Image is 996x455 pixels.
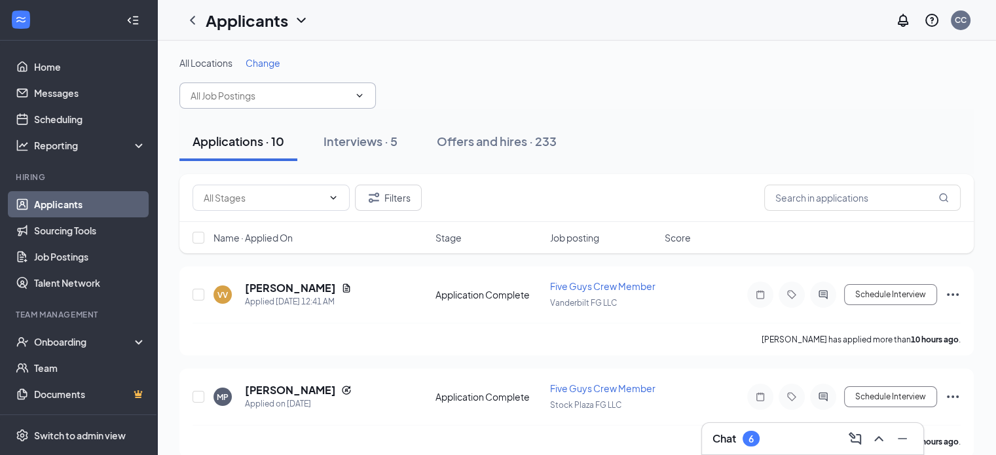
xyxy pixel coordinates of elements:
[34,270,146,296] a: Talent Network
[355,185,422,211] button: Filter Filters
[16,139,29,152] svg: Analysis
[366,190,382,206] svg: Filter
[784,289,800,300] svg: Tag
[179,57,232,69] span: All Locations
[245,397,352,410] div: Applied on [DATE]
[34,407,146,433] a: SurveysCrown
[204,191,323,205] input: All Stages
[762,334,961,345] p: [PERSON_NAME] has applied more than .
[712,431,736,446] h3: Chat
[34,381,146,407] a: DocumentsCrown
[16,429,29,442] svg: Settings
[435,390,542,403] div: Application Complete
[34,429,126,442] div: Switch to admin view
[955,14,967,26] div: CC
[550,298,617,308] span: Vanderbilt FG LLC
[435,231,462,244] span: Stage
[16,172,143,183] div: Hiring
[328,192,339,203] svg: ChevronDown
[665,231,691,244] span: Score
[126,14,139,27] svg: Collapse
[764,185,961,211] input: Search in applications
[550,231,599,244] span: Job posting
[752,289,768,300] svg: Note
[191,88,349,103] input: All Job Postings
[34,191,146,217] a: Applicants
[34,244,146,270] a: Job Postings
[435,288,542,301] div: Application Complete
[14,13,28,26] svg: WorkstreamLogo
[815,289,831,300] svg: ActiveChat
[815,391,831,402] svg: ActiveChat
[341,385,352,395] svg: Reapply
[245,295,352,308] div: Applied [DATE] 12:41 AM
[206,9,288,31] h1: Applicants
[945,389,961,405] svg: Ellipses
[246,57,280,69] span: Change
[34,80,146,106] a: Messages
[892,428,913,449] button: Minimize
[34,139,147,152] div: Reporting
[748,433,754,445] div: 6
[245,383,336,397] h5: [PERSON_NAME]
[185,12,200,28] svg: ChevronLeft
[34,54,146,80] a: Home
[550,382,655,394] span: Five Guys Crew Member
[341,283,352,293] svg: Document
[868,428,889,449] button: ChevronUp
[34,106,146,132] a: Scheduling
[911,437,959,446] b: 20 hours ago
[895,431,910,446] svg: Minimize
[34,355,146,381] a: Team
[911,335,959,344] b: 10 hours ago
[945,287,961,302] svg: Ellipses
[213,231,293,244] span: Name · Applied On
[924,12,940,28] svg: QuestionInfo
[871,431,887,446] svg: ChevronUp
[323,133,397,149] div: Interviews · 5
[550,280,655,292] span: Five Guys Crew Member
[895,12,911,28] svg: Notifications
[34,217,146,244] a: Sourcing Tools
[193,133,284,149] div: Applications · 10
[354,90,365,101] svg: ChevronDown
[784,391,800,402] svg: Tag
[938,192,949,203] svg: MagnifyingGlass
[293,12,309,28] svg: ChevronDown
[844,386,937,407] button: Schedule Interview
[845,428,866,449] button: ComposeMessage
[844,284,937,305] button: Schedule Interview
[16,309,143,320] div: Team Management
[437,133,557,149] div: Offers and hires · 233
[245,281,336,295] h5: [PERSON_NAME]
[752,391,768,402] svg: Note
[16,335,29,348] svg: UserCheck
[34,335,135,348] div: Onboarding
[847,431,863,446] svg: ComposeMessage
[217,391,229,403] div: MP
[217,289,228,300] div: VV
[550,400,621,410] span: Stock Plaza FG LLC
